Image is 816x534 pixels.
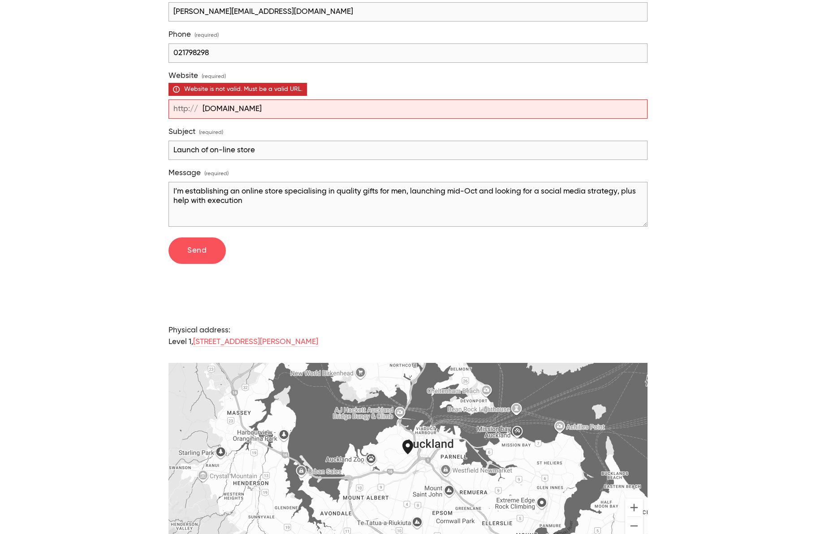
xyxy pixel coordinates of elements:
[168,168,201,178] span: Message
[625,499,643,517] button: Zoom in
[194,30,219,42] span: (required)
[187,247,207,254] span: Send
[202,71,226,83] span: (required)
[193,338,318,347] a: [STREET_ADDRESS][PERSON_NAME]
[168,83,307,96] p: Website is not valid. Must be a valid URL.
[399,436,427,472] div: Social Sugar 114 Ponsonby Road Auckland, Auckland, 1011, New Zealand
[204,168,229,180] span: (required)
[168,182,648,227] textarea: I’m establishing an online store specialising in quality gifts for men, launching mid-Oct and loo...
[168,71,198,81] span: Website
[168,30,191,39] span: Phone
[168,237,226,264] button: SendSend
[199,127,223,139] span: (required)
[169,99,203,119] span: http://
[168,325,648,348] p: Physical address: Level 1,
[168,127,195,137] span: Subject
